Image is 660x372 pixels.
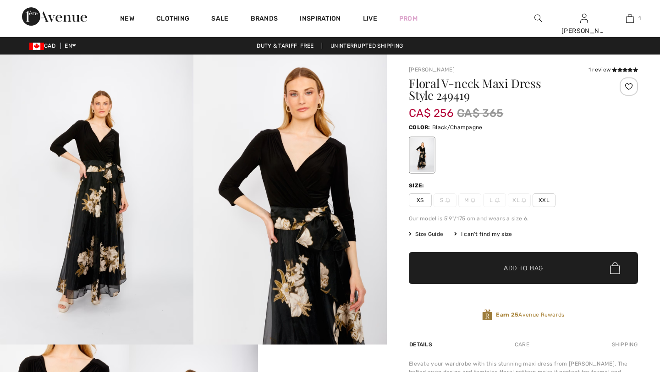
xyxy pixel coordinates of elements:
span: S [434,193,456,207]
span: Size Guide [409,230,443,238]
span: Color: [409,124,430,131]
a: Sign In [580,14,588,22]
span: M [458,193,481,207]
span: Inspiration [300,15,341,24]
span: Black/Champagne [432,124,483,131]
a: Live [363,14,377,23]
div: Care [507,336,537,353]
span: EN [65,43,76,49]
img: Avenue Rewards [482,309,492,321]
img: My Info [580,13,588,24]
a: [PERSON_NAME] [409,66,455,73]
a: Sale [211,15,228,24]
img: ring-m.svg [471,198,475,202]
span: CA$ 256 [409,98,453,120]
span: XS [409,193,432,207]
div: Shipping [610,336,638,353]
img: ring-m.svg [495,198,500,202]
img: ring-m.svg [445,198,450,202]
img: Floral V-Neck Maxi Dress Style 249419. 2 [193,55,387,345]
img: Canadian Dollar [29,43,44,50]
span: XXL [533,193,555,207]
span: CA$ 365 [457,105,503,121]
a: 1 [607,13,652,24]
a: Prom [399,14,418,23]
a: New [120,15,134,24]
h1: Floral V-neck Maxi Dress Style 249419 [409,77,600,101]
img: search the website [534,13,542,24]
img: Bag.svg [610,262,620,274]
div: Size: [409,181,426,190]
button: Add to Bag [409,252,638,284]
span: 1 [638,14,641,22]
span: Add to Bag [504,263,543,273]
img: ring-m.svg [522,198,526,202]
span: CAD [29,43,59,49]
div: Details [409,336,434,353]
div: Our model is 5'9"/175 cm and wears a size 6. [409,214,638,223]
div: 1 review [588,66,638,74]
span: XL [508,193,531,207]
a: Brands [251,15,278,24]
img: My Bag [626,13,634,24]
div: I can't find my size [454,230,512,238]
div: [PERSON_NAME] [561,26,606,36]
a: Clothing [156,15,189,24]
span: Avenue Rewards [496,311,564,319]
img: 1ère Avenue [22,7,87,26]
span: L [483,193,506,207]
div: Black/Champagne [410,138,434,172]
strong: Earn 25 [496,312,518,318]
